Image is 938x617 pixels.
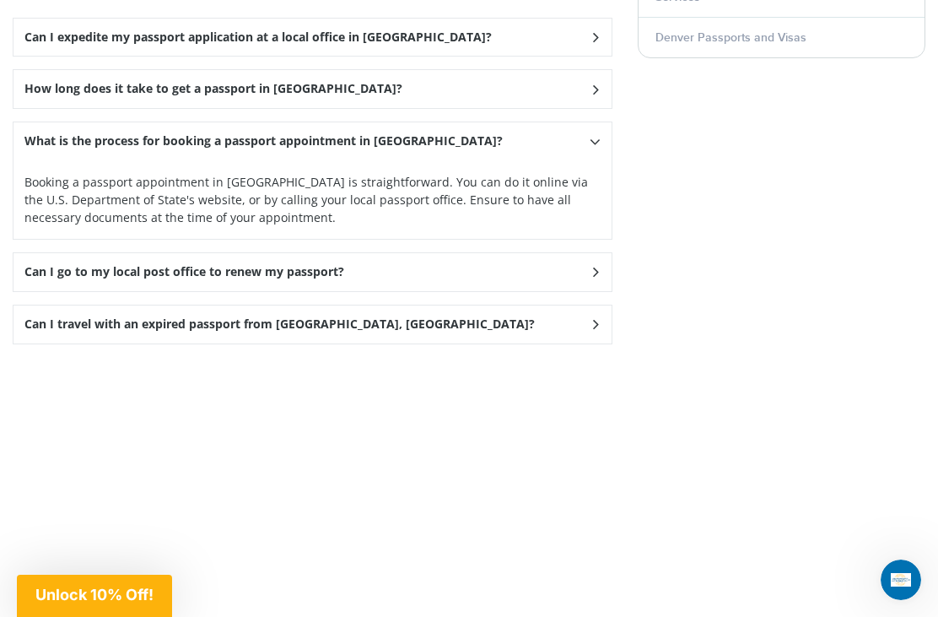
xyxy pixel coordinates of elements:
h3: Can I go to my local post office to renew my passport? [24,265,344,279]
iframe: fb:comments Facebook Social Plugin [13,357,198,536]
span: Unlock 10% Off! [35,586,154,603]
h3: What is the process for booking a passport appointment in [GEOGRAPHIC_DATA]? [24,134,503,149]
a: Denver Passports and Visas [655,30,806,45]
div: Unlock 10% Off! [17,575,172,617]
h3: How long does it take to get a passport in [GEOGRAPHIC_DATA]? [24,82,402,96]
h3: Can I expedite my passport application at a local office in [GEOGRAPHIC_DATA]? [24,30,492,45]
h3: Can I travel with an expired passport from [GEOGRAPHIC_DATA], [GEOGRAPHIC_DATA]? [24,317,535,332]
p: Booking a passport appointment in [GEOGRAPHIC_DATA] is straightforward. You can do it online via ... [24,173,601,226]
iframe: Intercom live chat [881,560,921,600]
